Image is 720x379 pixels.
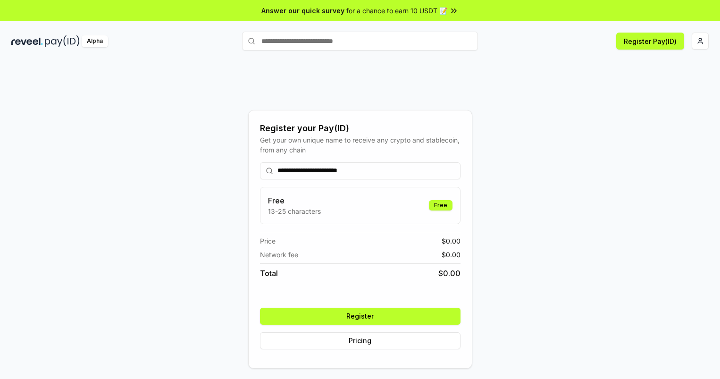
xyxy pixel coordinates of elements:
[260,250,298,260] span: Network fee
[260,135,460,155] div: Get your own unique name to receive any crypto and stablecoin, from any chain
[616,33,684,50] button: Register Pay(ID)
[268,195,321,206] h3: Free
[346,6,447,16] span: for a chance to earn 10 USDT 📝
[442,236,460,246] span: $ 0.00
[260,308,460,325] button: Register
[429,200,452,211] div: Free
[11,35,43,47] img: reveel_dark
[260,332,460,349] button: Pricing
[261,6,344,16] span: Answer our quick survey
[82,35,108,47] div: Alpha
[260,122,460,135] div: Register your Pay(ID)
[45,35,80,47] img: pay_id
[268,206,321,216] p: 13-25 characters
[260,236,276,246] span: Price
[438,268,460,279] span: $ 0.00
[260,268,278,279] span: Total
[442,250,460,260] span: $ 0.00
